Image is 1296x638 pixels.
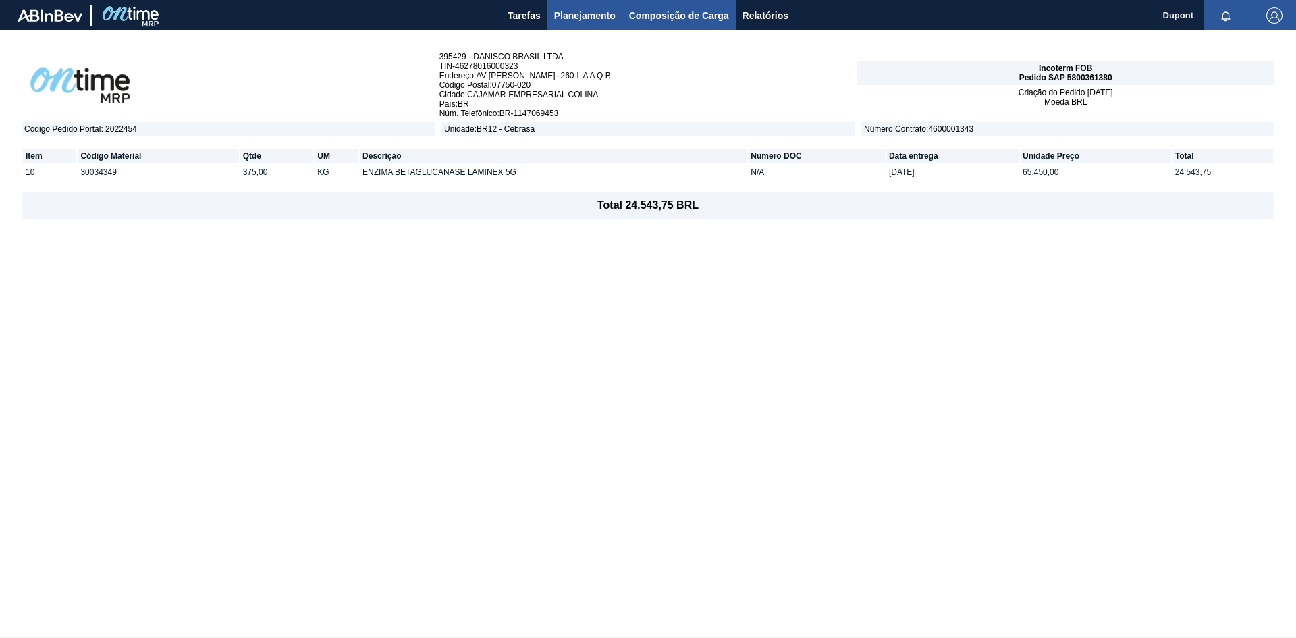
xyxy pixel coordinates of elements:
span: Tarefas [508,7,541,24]
img: TNhmsLtSVTkK8tSr43FrP2fwEKptu5GPRR3wAAAABJRU5ErkJggg== [18,9,82,22]
th: Qtde [240,149,314,163]
span: Moeda BRL [1044,97,1087,107]
td: 24.543,75 [1172,165,1273,180]
footer: Total 24.543,75 BRL [22,192,1274,219]
span: Planejamento [554,7,616,24]
td: 10 [23,165,76,180]
th: Código Material [78,149,238,163]
button: Notificações [1204,6,1247,25]
span: Número Contrato : 4600001343 [861,122,1274,136]
span: Relatórios [742,7,788,24]
span: Endereço : AV [PERSON_NAME]--260-L A A Q B [439,71,857,80]
span: Código Postal : 07750-020 [439,80,857,90]
td: N/A [748,165,885,180]
span: 395429 - DANISCO BRASIL LTDA [439,52,857,61]
span: Criação do Pedido [DATE] [1019,88,1113,97]
span: Incoterm FOB [1039,63,1092,73]
td: 375,00 [240,165,314,180]
th: Número DOC [748,149,885,163]
th: Data entrega [886,149,1019,163]
span: Cidade : CAJAMAR-EMPRESARIAL COLINA [439,90,857,99]
span: Pedido SAP 5800361380 [1019,73,1112,82]
span: Composição de Carga [629,7,729,24]
span: Código Pedido Portal : 2022454 [22,122,435,136]
th: Descrição [360,149,747,163]
th: UM [315,149,358,163]
span: TIN - 46278016000323 [439,61,857,71]
th: Unidade Preço [1020,149,1171,163]
img: abOntimeLogoPreto.41694eb1.png [22,58,139,112]
span: Núm. Telefônico : BR-1147069453 [439,109,857,118]
td: ENZIMA BETAGLUCANASE LAMINEX 5G [360,165,747,180]
img: Logout [1266,7,1282,24]
th: Total [1172,149,1273,163]
th: Item [23,149,76,163]
span: Unidade : BR12 - Cebrasa [441,122,855,136]
td: 30034349 [78,165,238,180]
td: KG [315,165,358,180]
td: 65.450,00 [1020,165,1171,180]
td: [DATE] [886,165,1019,180]
span: País : BR [439,99,857,109]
